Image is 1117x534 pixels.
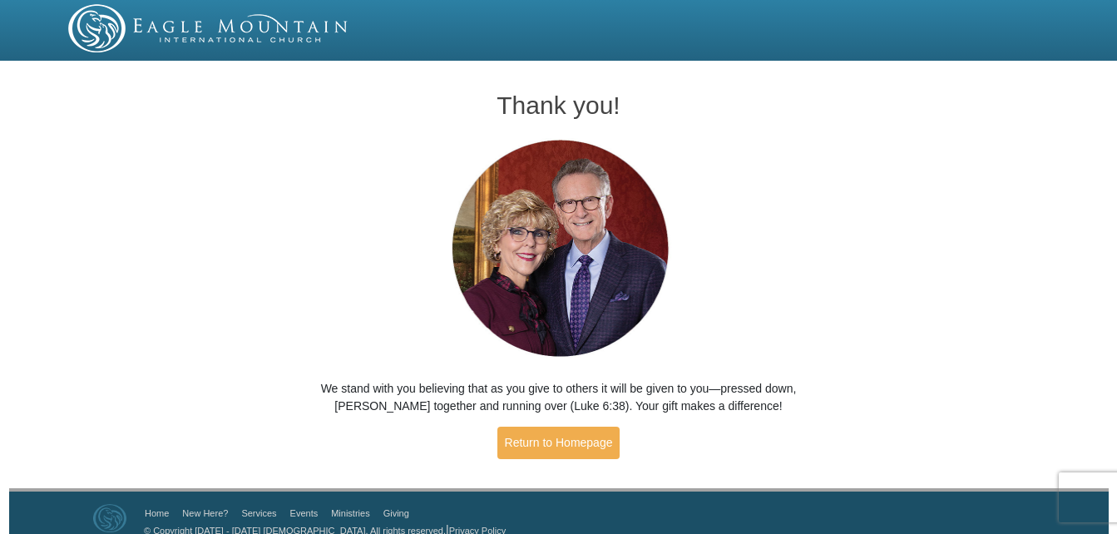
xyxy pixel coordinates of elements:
[182,508,228,518] a: New Here?
[290,508,319,518] a: Events
[331,508,369,518] a: Ministries
[497,427,620,459] a: Return to Homepage
[436,135,681,363] img: Pastors George and Terri Pearsons
[383,508,409,518] a: Giving
[93,504,126,532] img: Eagle Mountain International Church
[288,91,829,119] h1: Thank you!
[288,380,829,415] p: We stand with you believing that as you give to others it will be given to you—pressed down, [PER...
[145,508,169,518] a: Home
[68,4,349,52] img: EMIC
[241,508,276,518] a: Services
